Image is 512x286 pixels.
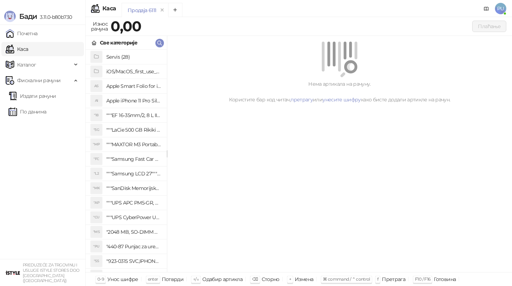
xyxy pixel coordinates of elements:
[91,270,102,281] div: "SD
[262,275,279,284] div: Сторно
[6,266,20,280] img: 64x64-companyLogo-77b92cf4-9946-4f36-9751-bf7bb5fd2c7d.png
[91,241,102,252] div: "PU
[382,275,405,284] div: Претрага
[106,80,161,92] h4: Apple Smart Folio for iPad mini (A17 Pro) - Sage
[106,110,161,121] h4: """EF 16-35mm/2, 8 L III USM"""
[323,276,370,282] span: ⌘ command / ⌃ control
[106,212,161,223] h4: """UPS CyberPower UT650EG, 650VA/360W , line-int., s_uko, desktop"""
[91,197,102,208] div: "AP
[23,263,80,283] small: PREDUZEĆE ZA TRGOVINU I USLUGE ISTYLE STORES DOO [GEOGRAPHIC_DATA] ([GEOGRAPHIC_DATA])
[106,255,161,267] h4: "923-0315 SVC,IPHONE 5/5S BATTERY REMOVAL TRAY Držač za iPhone sa kojim se otvara display
[106,197,161,208] h4: """UPS APC PM5-GR, Essential Surge Arrest,5 utic_nica"""
[102,6,116,11] div: Каса
[106,226,161,238] h4: "2048 MB, SO-DIMM DDRII, 667 MHz, Napajanje 1,8 0,1 V, Latencija CL5"
[91,124,102,136] div: "5G
[252,276,258,282] span: ⌫
[6,26,38,41] a: Почетна
[91,212,102,223] div: "CU
[106,241,161,252] h4: "440-87 Punjac za uredjaje sa micro USB portom 4/1, Stand."
[290,96,313,103] a: претрагу
[415,276,430,282] span: F10 / F16
[106,139,161,150] h4: """MAXTOR M3 Portable 2TB 2.5"""" crni eksterni hard disk HX-M201TCB/GM"""
[495,3,506,14] span: PU
[106,66,161,77] h4: iOS/MacOS_first_use_assistance (4)
[162,275,184,284] div: Потврди
[148,276,158,282] span: enter
[91,255,102,267] div: "S5
[91,95,102,106] div: AI
[106,95,161,106] h4: Apple iPhone 11 Pro Silicone Case - Black
[289,276,291,282] span: +
[91,139,102,150] div: "MP
[472,21,506,32] button: Плаћање
[106,182,161,194] h4: """SanDisk Memorijska kartica 256GB microSDXC sa SD adapterom SDSQXA1-256G-GN6MA - Extreme PLUS, ...
[91,153,102,165] div: "FC
[91,226,102,238] div: "MS
[106,168,161,179] h4: """Samsung LCD 27"""" C27F390FHUXEN"""
[176,80,503,104] div: Нема артикала на рачуну. Користите бар код читач, или како бисте додали артикле на рачун.
[17,73,60,88] span: Фискални рачуни
[91,182,102,194] div: "MK
[434,275,456,284] div: Готовина
[6,42,28,56] a: Каса
[100,39,137,47] div: Све категорије
[295,275,313,284] div: Измена
[86,50,167,272] div: grid
[377,276,378,282] span: f
[481,3,492,14] a: Документација
[19,12,37,21] span: Бади
[322,96,361,103] a: унесите шифру
[106,270,161,281] h4: "923-0448 SVC,IPHONE,TOURQUE DRIVER KIT .65KGF- CM Šrafciger "
[202,275,242,284] div: Одабир артикла
[9,89,56,103] a: Издати рачуни
[90,19,109,33] div: Износ рачуна
[111,17,141,35] strong: 0,00
[106,51,161,63] h4: Servis (28)
[91,110,102,121] div: "18
[106,124,161,136] h4: """LaCie 500 GB Rikiki USB 3.0 / Ultra Compact & Resistant aluminum / USB 3.0 / 2.5"""""""
[97,276,104,282] span: 0-9
[91,168,102,179] div: "L2
[106,153,161,165] h4: """Samsung Fast Car Charge Adapter, brzi auto punja_, boja crna"""
[9,105,46,119] a: По данима
[37,14,72,20] span: 3.11.0-b80b730
[91,80,102,92] div: AS
[17,58,36,72] span: Каталог
[193,276,199,282] span: ↑/↓
[128,6,156,14] div: Продаја 6111
[4,11,16,22] img: Logo
[158,7,167,13] button: remove
[168,3,182,17] button: Add tab
[107,275,138,284] div: Унос шифре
